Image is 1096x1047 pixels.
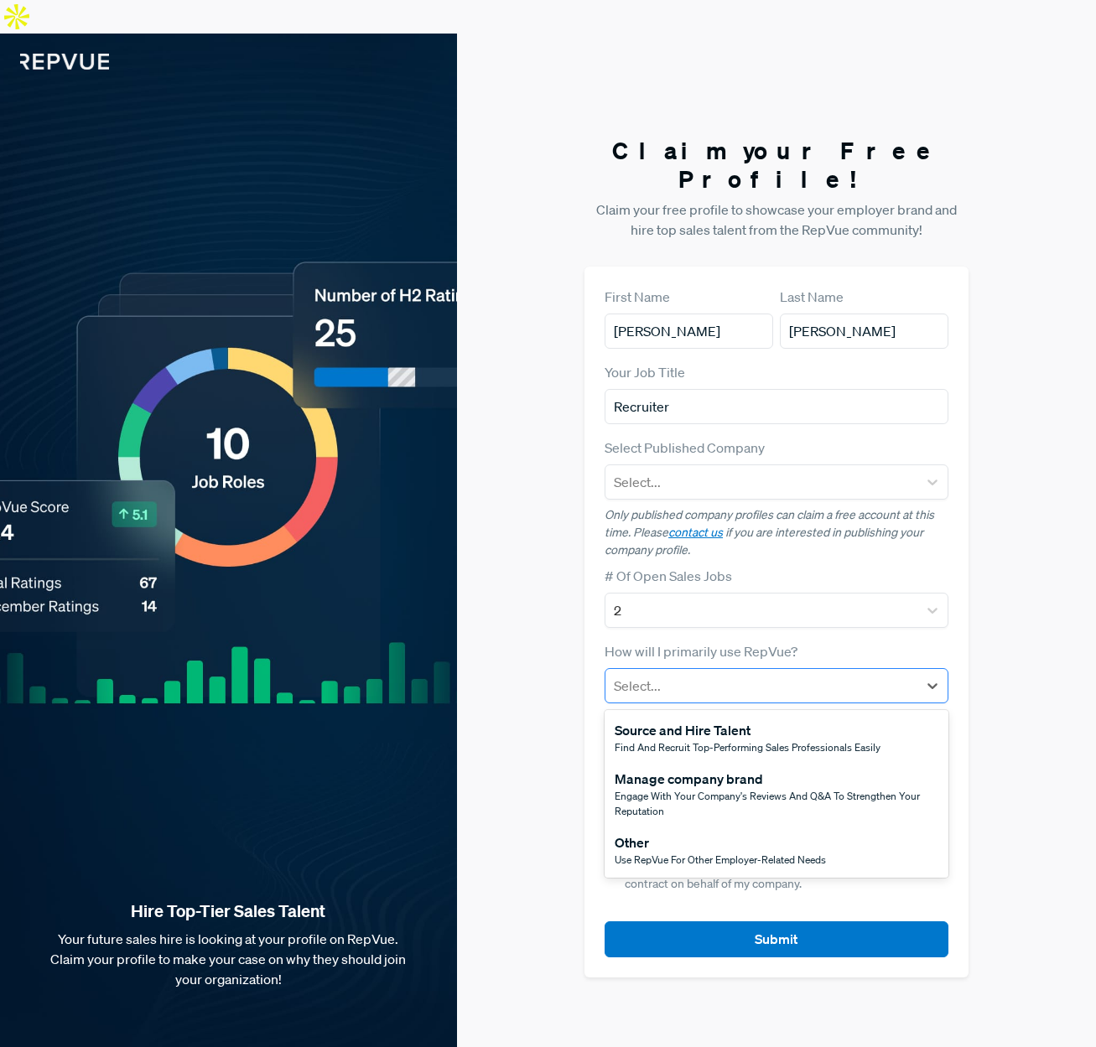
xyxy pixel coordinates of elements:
h3: Claim your Free Profile! [584,137,968,193]
p: Only published company profiles can claim a free account at this time. Please if you are interest... [605,506,948,559]
label: Last Name [780,287,844,307]
p: Claim your free profile to showcase your employer brand and hire top sales talent from the RepVue... [584,200,968,240]
label: Select Published Company [605,438,765,458]
input: First Name [605,314,773,349]
div: Source and Hire Talent [615,720,880,740]
span: Find and recruit top-performing sales professionals easily [615,740,880,754]
input: Title [605,389,948,424]
label: # Of Open Sales Jobs [605,566,732,586]
span: Engage with your company's reviews and Q&A to strengthen your reputation [615,789,920,818]
label: How will I primarily use RepVue? [605,641,797,661]
a: contact us [668,525,723,540]
input: Last Name [780,314,948,349]
span: Use RepVue for other employer-related needs [615,853,826,867]
div: Other [615,832,826,853]
button: Submit [605,921,948,957]
p: Your future sales hire is looking at your profile on RepVue. Claim your profile to make your case... [27,929,430,989]
label: Your Job Title [605,362,685,382]
strong: Hire Top-Tier Sales Talent [27,900,430,922]
label: First Name [605,287,670,307]
div: Manage company brand [615,769,938,789]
